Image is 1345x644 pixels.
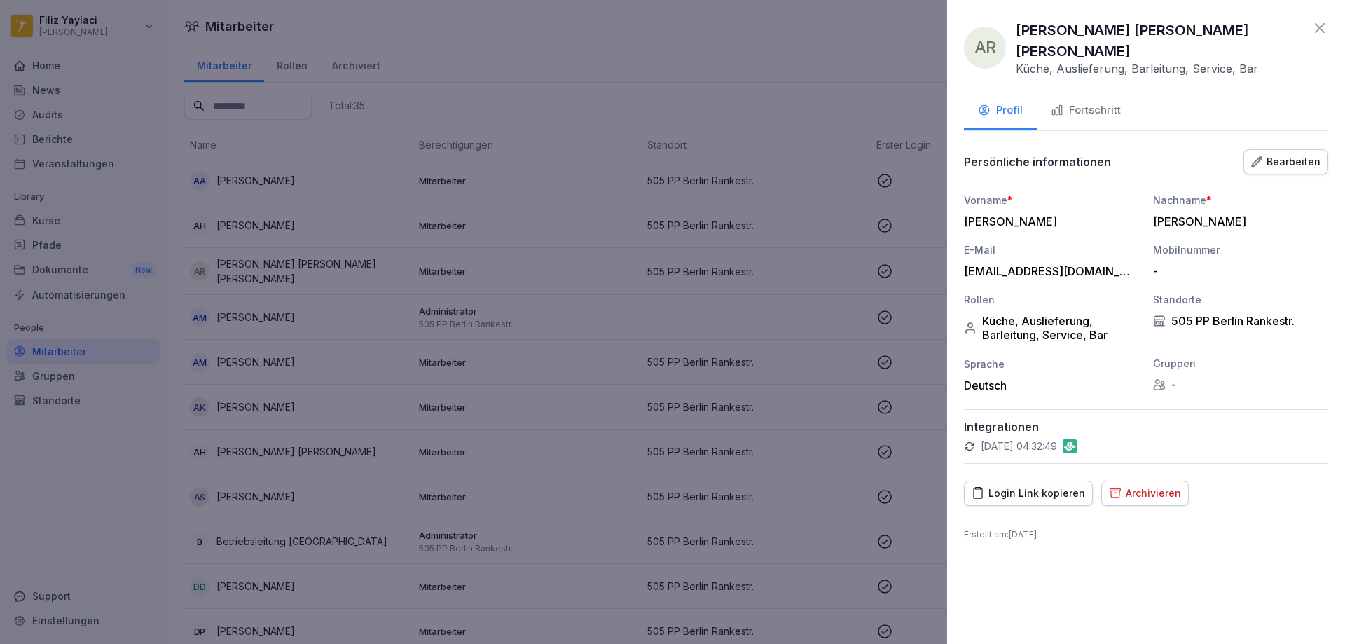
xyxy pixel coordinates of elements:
button: Bearbeiten [1243,149,1328,174]
button: Profil [964,93,1037,130]
button: Fortschritt [1037,93,1135,130]
div: - [1153,378,1328,392]
div: [EMAIL_ADDRESS][DOMAIN_NAME] [964,264,1132,278]
div: Gruppen [1153,356,1328,371]
div: Sprache [964,357,1139,371]
div: Rollen [964,292,1139,307]
p: Küche, Auslieferung, Barleitung, Service, Bar [1016,62,1258,76]
p: Integrationen [964,420,1328,434]
div: [PERSON_NAME] [1153,214,1321,228]
div: Archivieren [1109,486,1181,501]
div: Deutsch [964,378,1139,392]
div: Bearbeiten [1251,154,1320,170]
div: Nachname [1153,193,1328,207]
button: Login Link kopieren [964,481,1093,506]
div: Login Link kopieren [972,486,1085,501]
div: E-Mail [964,242,1139,257]
div: AR [964,27,1006,69]
div: - [1153,264,1321,278]
div: 505 PP Berlin Rankestr. [1153,314,1328,328]
div: Standorte [1153,292,1328,307]
div: Vorname [964,193,1139,207]
img: gastromatic.png [1063,439,1077,453]
button: Archivieren [1101,481,1189,506]
p: [DATE] 04:32:49 [981,439,1057,453]
p: [PERSON_NAME] [PERSON_NAME] [PERSON_NAME] [1016,20,1304,62]
p: Persönliche informationen [964,155,1111,169]
div: Profil [978,102,1023,118]
div: Mobilnummer [1153,242,1328,257]
div: Fortschritt [1051,102,1121,118]
p: Erstellt am : [DATE] [964,528,1328,541]
div: Küche, Auslieferung, Barleitung, Service, Bar [964,314,1139,342]
div: [PERSON_NAME] [964,214,1132,228]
